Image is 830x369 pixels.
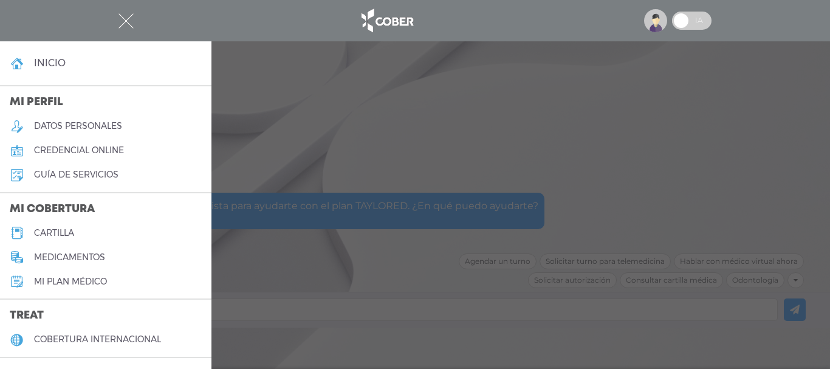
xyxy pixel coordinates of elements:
[644,9,667,32] img: profile-placeholder.svg
[34,277,107,287] h5: Mi plan médico
[34,57,66,69] h4: inicio
[34,170,118,180] h5: guía de servicios
[34,228,74,238] h5: cartilla
[34,334,161,345] h5: cobertura internacional
[34,252,105,263] h5: medicamentos
[118,13,134,29] img: Cober_menu-close-white.svg
[34,145,124,156] h5: credencial online
[34,121,122,131] h5: datos personales
[355,6,419,35] img: logo_cober_home-white.png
